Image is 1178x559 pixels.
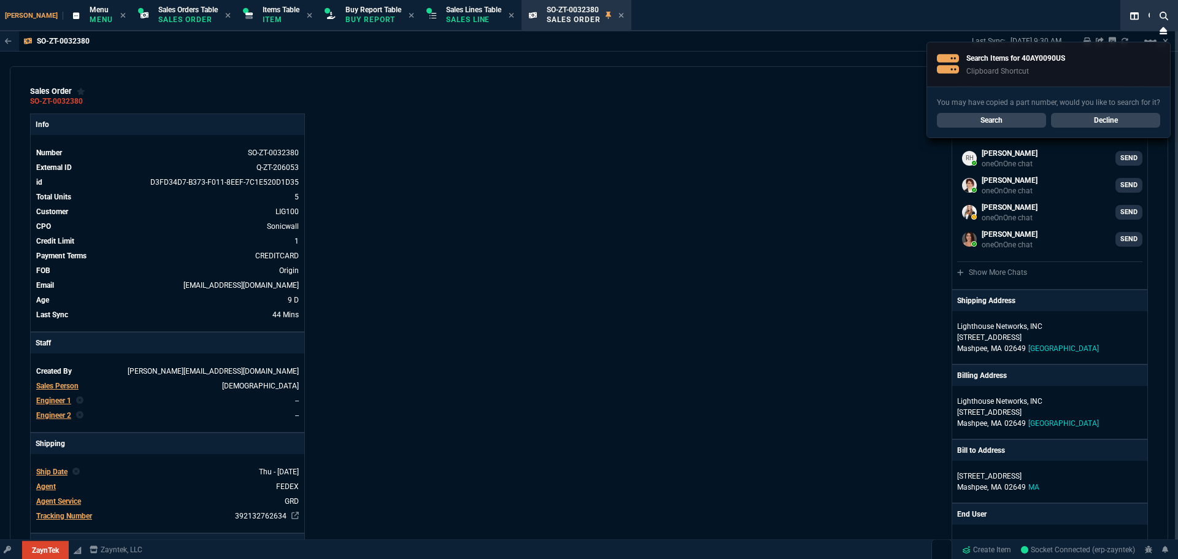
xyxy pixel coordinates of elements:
nx-icon: Close Tab [307,11,312,21]
span: -- [295,396,299,405]
span: -- [972,536,976,544]
p: SO-ZT-0032380 [37,36,90,46]
nx-icon: Close Tab [120,11,126,21]
p: Item [263,15,299,25]
a: Create Item [957,541,1016,559]
span: Menu [90,6,109,14]
span: Sales Lines Table [446,6,501,14]
span: Total Units [36,193,71,201]
nx-icon: Clear selected rep [76,410,83,421]
p: Clipboard Shortcut [966,66,1065,76]
p: oneOnOne chat [982,159,1037,169]
a: SO-ZT-0032380 [30,101,83,102]
span: Engineer 1 [36,396,71,405]
span: -- [295,411,299,420]
tr: undefined [36,480,299,493]
span: 2025-08-14T00:00:00.000Z [259,468,299,476]
span: External ID [36,163,72,172]
tr: 8/6/25 => 7:00 PM [36,294,299,306]
a: Sonicwall [267,222,299,231]
span: See Marketplace Order [150,178,299,187]
span: 1 [294,237,299,245]
p: [PERSON_NAME] [982,175,1037,186]
span: SARAH.COSTA@FORNIDA.COM [128,367,299,376]
nx-icon: Back to Table [5,37,12,45]
p: oneOnOne chat [982,240,1037,250]
tr: See Marketplace Order [36,161,299,174]
span: [GEOGRAPHIC_DATA] [1028,419,1099,428]
span: MA [991,344,1002,353]
div: sales order [30,87,85,96]
span: Agent Service [36,497,81,506]
tr: undefined [36,380,299,392]
span: -- [960,536,963,544]
span: Payment Terms [36,252,87,260]
p: Customer [31,534,304,555]
span: Agent [36,482,56,491]
tr: undefined [36,466,299,478]
a: LIG100 [275,207,299,216]
a: Search [937,113,1046,128]
span: CREDITCARD [255,252,299,260]
span: SO-ZT-0032380 [547,6,599,14]
span: 02649 [1004,483,1026,492]
p: Search Items for 40AY0090US [966,53,1065,64]
p: Buy Report [345,15,401,25]
span: FOB [36,266,50,275]
tr: undefined [36,250,299,262]
p: Sales Order [547,15,601,25]
tr: See Marketplace Order [36,176,299,188]
span: CPO [36,222,51,231]
span: MA [991,483,1002,492]
p: Billing Address [957,370,1007,381]
p: Sales Order [158,15,218,25]
a: 392132762634 [235,512,287,520]
span: GRD [285,497,299,506]
span: Mashpee, [957,344,988,353]
p: End User [957,509,987,520]
span: Sales Person [36,382,79,390]
span: 5 [294,193,299,201]
span: [GEOGRAPHIC_DATA] [1028,344,1099,353]
span: -- [966,536,969,544]
p: [STREET_ADDRESS] [957,471,1142,482]
span: Customer [36,207,68,216]
nx-icon: Close Tab [509,11,514,21]
span: MA [1028,483,1039,492]
span: MA [991,419,1002,428]
p: Menu [90,15,113,25]
nx-icon: Clear selected rep [72,466,80,477]
tr: undefined [36,206,299,218]
span: See Marketplace Order [248,148,299,157]
span: Sales Orders Table [158,6,218,14]
span: Origin [279,266,299,275]
span: 02649 [1004,419,1026,428]
nx-icon: Search [1155,9,1173,23]
span: VAHI [222,382,299,390]
span: 02649 [1004,344,1026,353]
a: OfOFWDBkpz0h-KkFAAC2 [1021,544,1135,555]
span: 8/6/25 => 7:00 PM [288,296,299,304]
p: Sales Line [446,15,501,25]
p: [STREET_ADDRESS] [957,407,1142,418]
a: msbcCompanyName [86,544,146,555]
span: Number [36,148,62,157]
p: [PERSON_NAME] [982,229,1037,240]
span: Age [36,296,49,304]
span: Tracking Number [36,512,92,520]
tr: undefined [36,510,299,522]
span: [PERSON_NAME] [5,12,63,20]
p: oneOnOne chat [982,186,1037,196]
span: Mashpee, [957,483,988,492]
p: Bill to Address [957,445,1005,456]
tr: See Marketplace Order [36,147,299,159]
nx-icon: Close Tab [618,11,624,21]
nx-icon: Close Tab [409,11,414,21]
span: Engineer 2 [36,411,71,420]
p: You may have copied a part number, would you like to search for it? [937,97,1160,108]
p: Lighthouse Networks, INC [957,396,1075,407]
span: akaye@cwfinc.com [183,281,299,290]
tr: 8/15/25 => 9:30 AM [36,309,299,321]
tr: akaye@cwfinc.com [36,279,299,291]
